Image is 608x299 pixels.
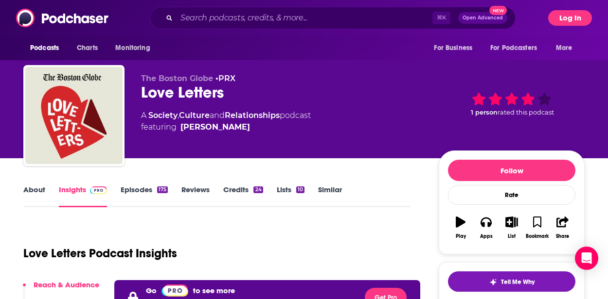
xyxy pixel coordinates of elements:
[448,185,575,205] div: Rate
[556,41,572,55] span: More
[148,111,178,120] a: Society
[225,111,280,120] a: Relationships
[498,109,554,116] span: rated this podcast
[489,6,507,15] span: New
[25,67,123,164] img: Love Letters
[550,210,575,245] button: Share
[141,110,311,133] div: A podcast
[463,16,503,20] span: Open Advanced
[458,12,507,24] button: Open AdvancedNew
[439,74,585,134] div: 1 personrated this podcast
[23,280,99,298] button: Reach & Audience
[218,74,235,83] a: PRX
[575,247,598,270] div: Open Intercom Messenger
[141,121,311,133] span: featuring
[556,233,569,239] div: Share
[161,284,188,297] img: Podchaser Pro
[23,39,72,57] button: open menu
[23,246,177,261] h1: Love Letters Podcast Insights
[181,185,210,207] a: Reviews
[318,185,342,207] a: Similar
[548,10,592,26] button: Log In
[16,9,109,27] img: Podchaser - Follow, Share and Rate Podcasts
[499,210,524,245] button: List
[157,186,168,193] div: 175
[59,185,107,207] a: InsightsPodchaser Pro
[549,39,585,57] button: open menu
[141,74,213,83] span: The Boston Globe
[161,284,188,297] a: Pro website
[508,233,516,239] div: List
[215,74,235,83] span: •
[210,111,225,120] span: and
[193,286,235,295] p: to see more
[177,10,432,26] input: Search podcasts, credits, & more...
[253,186,263,193] div: 24
[524,210,550,245] button: Bookmark
[90,186,107,194] img: Podchaser Pro
[432,12,450,24] span: ⌘ K
[108,39,162,57] button: open menu
[501,278,535,286] span: Tell Me Why
[473,210,499,245] button: Apps
[489,278,497,286] img: tell me why sparkle
[179,111,210,120] a: Culture
[448,210,473,245] button: Play
[180,121,250,133] a: Meredith Goldstein
[448,160,575,181] button: Follow
[427,39,484,57] button: open menu
[490,41,537,55] span: For Podcasters
[456,233,466,239] div: Play
[150,7,516,29] div: Search podcasts, credits, & more...
[146,286,157,295] p: Go
[434,41,472,55] span: For Business
[34,280,99,289] p: Reach & Audience
[71,39,104,57] a: Charts
[115,41,150,55] span: Monitoring
[23,185,45,207] a: About
[277,185,304,207] a: Lists10
[448,271,575,292] button: tell me why sparkleTell Me Why
[484,39,551,57] button: open menu
[526,233,549,239] div: Bookmark
[77,41,98,55] span: Charts
[178,111,179,120] span: ,
[471,109,498,116] span: 1 person
[296,186,304,193] div: 10
[223,185,263,207] a: Credits24
[121,185,168,207] a: Episodes175
[480,233,493,239] div: Apps
[30,41,59,55] span: Podcasts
